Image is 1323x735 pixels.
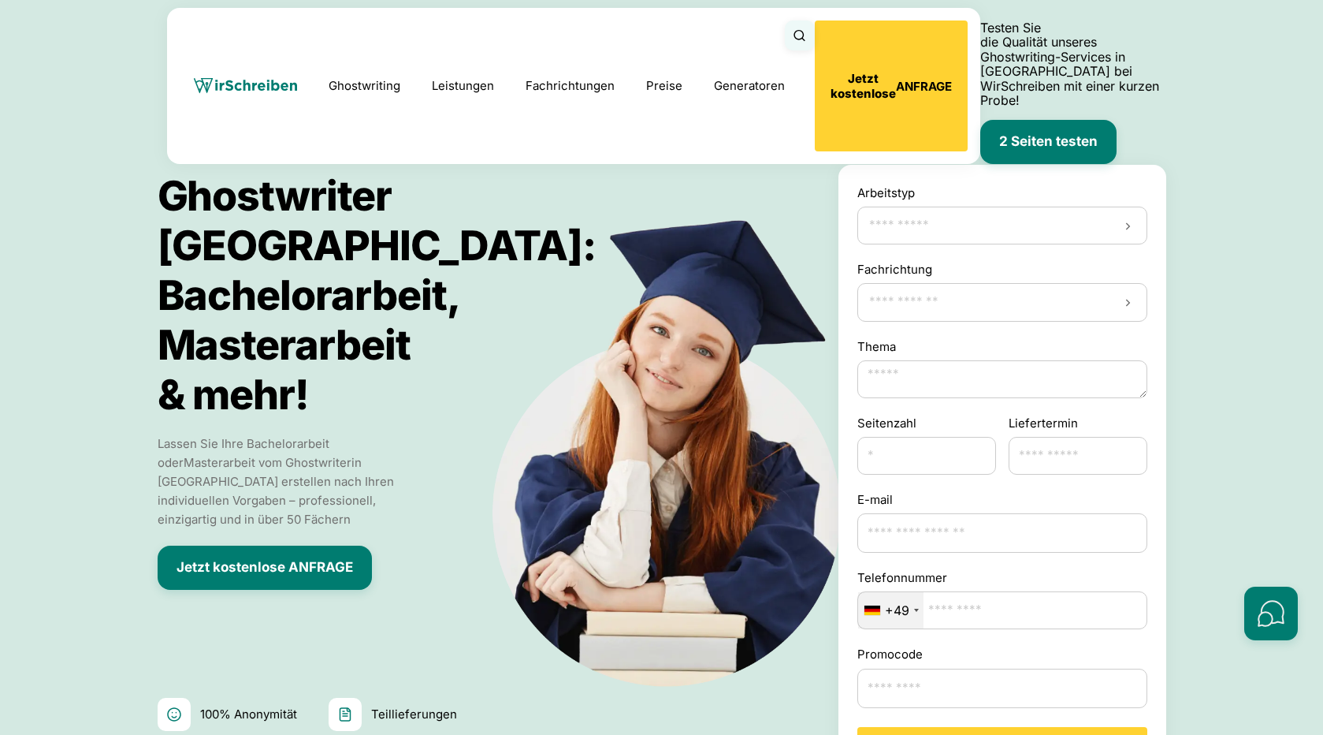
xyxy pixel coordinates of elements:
label: Liefertermin [1009,414,1078,433]
img: wirschreiben [194,78,297,94]
a: Fachrichtungen [526,76,615,95]
label: Promocode [857,645,1147,664]
div: Telephone country code [858,592,923,629]
b: Jetzt kostenlose [831,71,896,101]
label: Arbeitstyp [857,184,915,203]
h1: Ghostwriter [GEOGRAPHIC_DATA]: Bachelorarbeit, Masterarbeit & mehr! [158,171,715,420]
a: Leistungen [432,76,494,95]
a: Preise [646,78,682,93]
img: Ghostwriter Österreich: Bachelorarbeit, Masterarbeit <br>& mehr! [455,171,904,689]
button: 2 Seiten testen [980,120,1117,164]
div: +49 [885,603,909,617]
span: 100% Anonymität [200,705,297,724]
label: E-mail [857,491,1147,509]
label: Thema [857,338,1147,356]
a: Ghostwriting [329,76,400,95]
label: Telefonnummer [857,569,1147,588]
label: Seitenzahl [857,414,996,433]
button: Jetzt kostenlose ANFRAGE [158,546,372,590]
label: Fachrichtung [857,260,932,279]
p: Testen Sie die Qualität unseres Ghostwriting-Services in [GEOGRAPHIC_DATA] bei WirSchreiben mit e... [980,21,1176,107]
span: Teillieferungen [371,705,457,724]
a: Generatoren [714,76,785,95]
button: Suche öffnen [785,21,815,50]
p: Lassen Sie Ihre Bachelorarbeit oder Masterarbeit vom Ghostwriter in [GEOGRAPHIC_DATA] erstellen n... [158,435,402,529]
button: Jetzt kostenloseANFRAGE [815,21,968,151]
